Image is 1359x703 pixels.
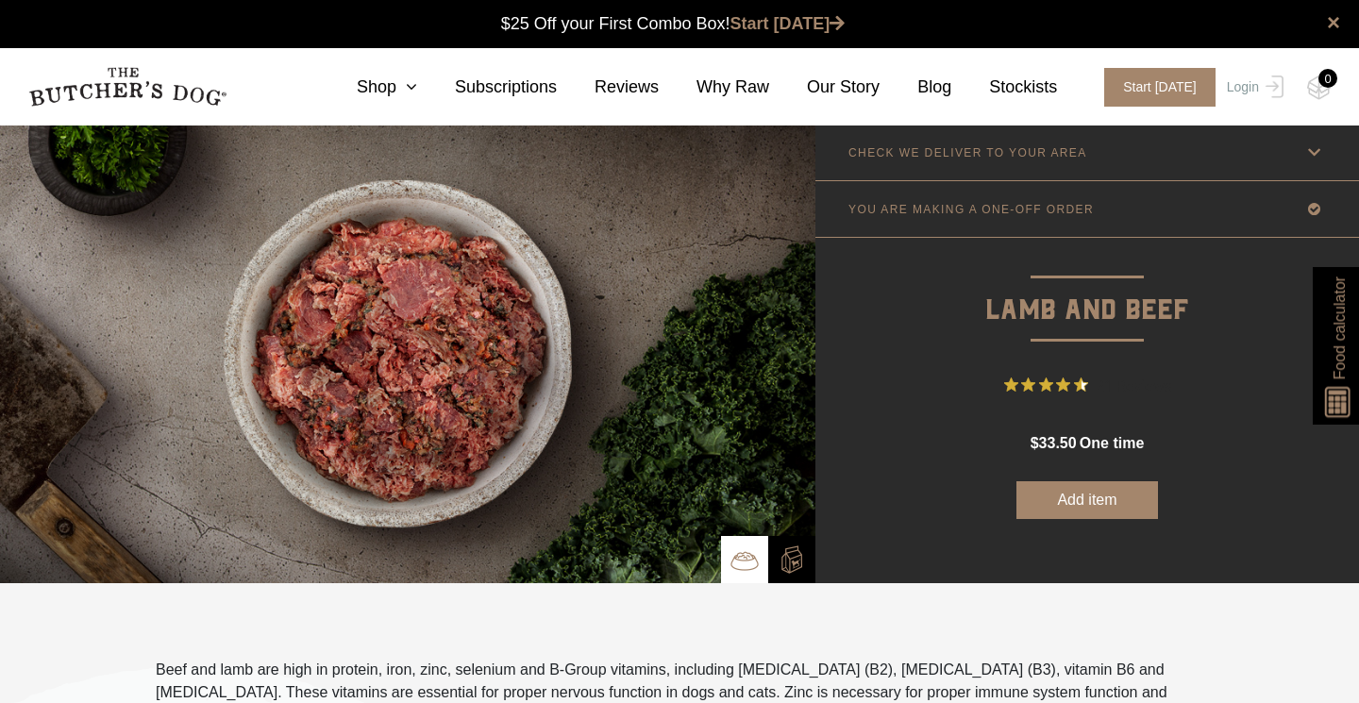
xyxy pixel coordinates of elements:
img: TBD_Bowl.png [730,546,759,575]
span: one time [1080,435,1144,451]
a: YOU ARE MAKING A ONE-OFF ORDER [815,181,1359,237]
img: TBD_Cart-Empty.png [1307,75,1331,100]
p: CHECK WE DELIVER TO YOUR AREA [848,146,1087,159]
a: Reviews [557,75,659,100]
a: Stockists [951,75,1057,100]
a: Login [1222,68,1283,107]
img: TBD_Build-A-Box-2.png [778,545,806,574]
a: Shop [319,75,417,100]
span: 21 Reviews [1096,371,1171,399]
span: Start [DATE] [1104,68,1216,107]
p: Lamb and Beef [815,238,1359,333]
a: Blog [880,75,951,100]
span: $ [1031,435,1039,451]
span: 33.50 [1039,435,1077,451]
a: Start [DATE] [1085,68,1222,107]
a: close [1327,11,1340,34]
button: Rated 4.6 out of 5 stars from 21 reviews. Jump to reviews. [1004,371,1171,399]
a: Why Raw [659,75,769,100]
a: Start [DATE] [730,14,846,33]
button: Add item [1016,481,1158,519]
a: Subscriptions [417,75,557,100]
span: Food calculator [1328,276,1351,379]
a: CHECK WE DELIVER TO YOUR AREA [815,125,1359,180]
div: 0 [1318,69,1337,88]
a: Our Story [769,75,880,100]
p: YOU ARE MAKING A ONE-OFF ORDER [848,203,1094,216]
